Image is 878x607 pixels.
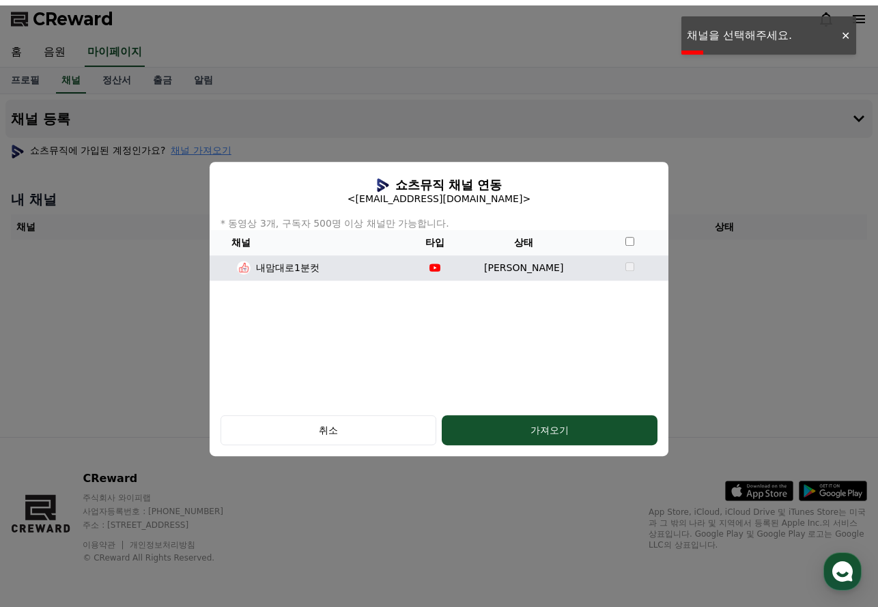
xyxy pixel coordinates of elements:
[337,192,541,206] p: <[EMAIL_ADDRESS][DOMAIN_NAME]>
[210,162,668,457] div: modal
[210,230,412,255] th: 채널
[442,415,657,445] button: 가져오기
[43,453,51,464] span: 홈
[176,433,262,467] a: 설정
[210,216,668,230] p: * 동영상 3개, 구독자 500명 이상 채널만 가능합니다.
[4,433,90,467] a: 홈
[376,178,390,192] img: profile
[457,230,591,255] th: 상태
[237,261,251,274] img: profile
[125,454,141,465] span: 대화
[240,423,416,437] div: 취소
[211,453,227,464] span: 설정
[469,423,630,437] div: 가져오기
[395,178,502,192] h5: 쇼츠뮤직 채널 연동
[90,433,176,467] a: 대화
[412,230,457,255] th: 타입
[457,255,591,281] td: [PERSON_NAME]
[256,261,320,275] p: 내맘대로1분컷
[221,415,436,445] button: 취소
